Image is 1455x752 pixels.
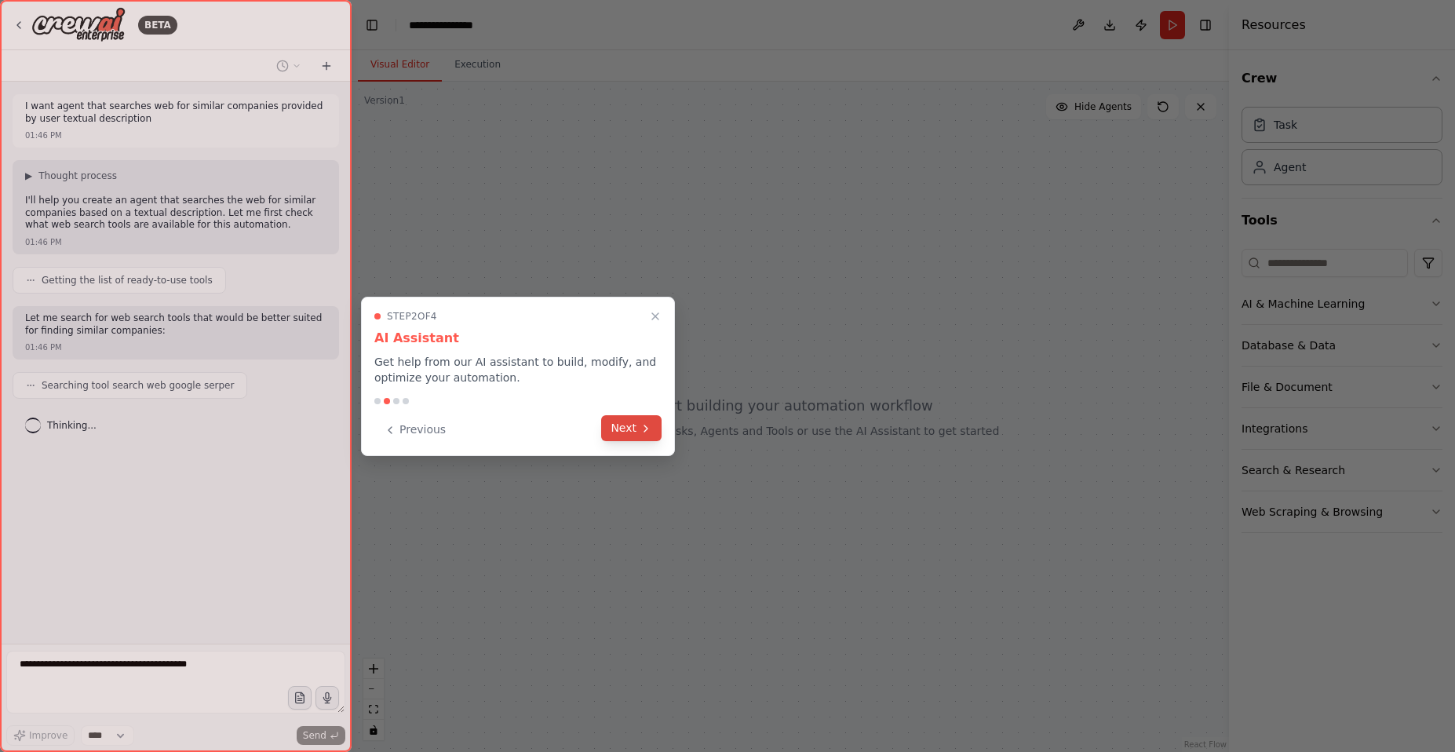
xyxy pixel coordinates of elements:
button: Hide left sidebar [361,14,383,36]
p: Get help from our AI assistant to build, modify, and optimize your automation. [374,354,662,385]
button: Previous [374,417,455,443]
button: Close walkthrough [646,307,665,326]
span: Step 2 of 4 [387,310,437,323]
h3: AI Assistant [374,329,662,348]
button: Next [601,415,662,441]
